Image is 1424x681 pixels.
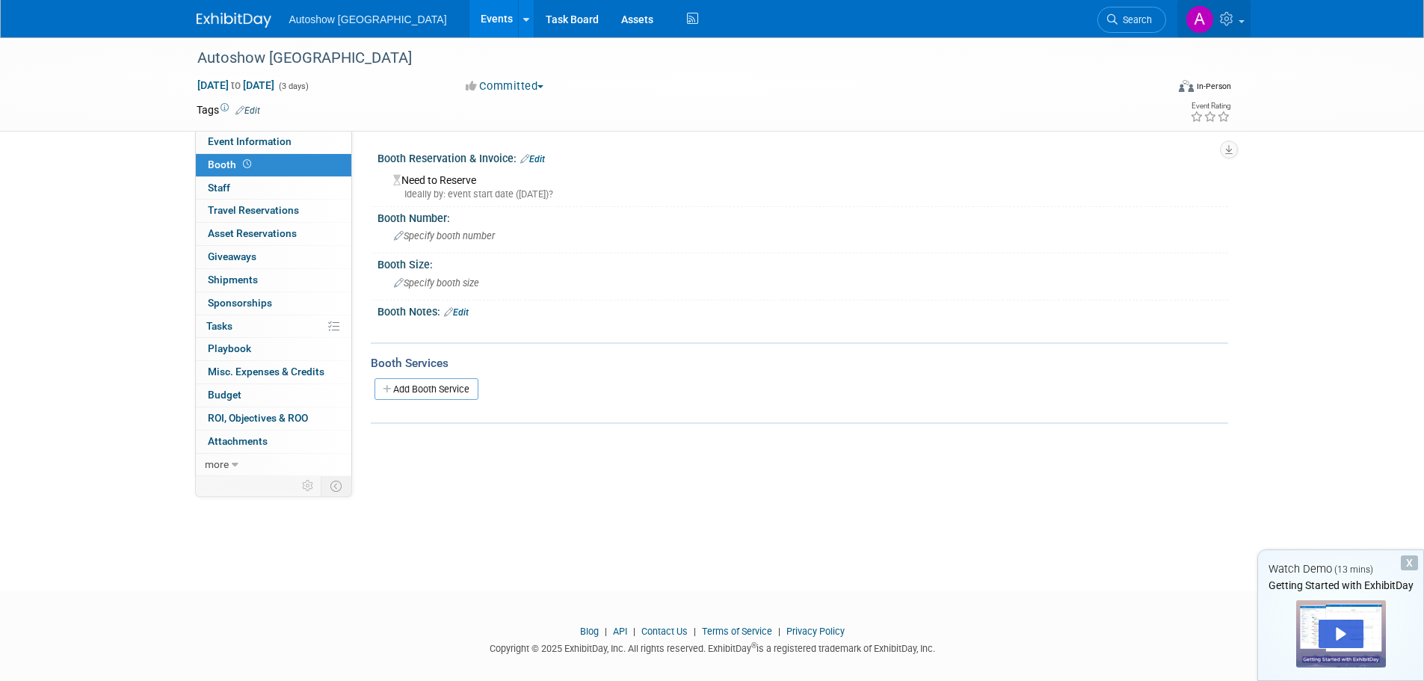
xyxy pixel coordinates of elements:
[196,454,351,476] a: more
[1258,561,1423,577] div: Watch Demo
[377,147,1228,167] div: Booth Reservation & Invoice:
[196,431,351,453] a: Attachments
[208,158,254,170] span: Booth
[208,435,268,447] span: Attachments
[377,253,1228,272] div: Booth Size:
[1334,564,1373,575] span: (13 mins)
[389,169,1217,201] div: Need to Reserve
[196,154,351,176] a: Booth
[377,301,1228,320] div: Booth Notes:
[208,412,308,424] span: ROI, Objectives & ROO
[1401,555,1418,570] div: Dismiss
[444,307,469,318] a: Edit
[321,476,351,496] td: Toggle Event Tabs
[240,158,254,170] span: Booth not reserved yet
[208,204,299,216] span: Travel Reservations
[197,102,260,117] td: Tags
[208,389,241,401] span: Budget
[235,105,260,116] a: Edit
[229,79,243,91] span: to
[580,626,599,637] a: Blog
[751,641,756,650] sup: ®
[277,81,309,91] span: (3 days)
[197,78,275,92] span: [DATE] [DATE]
[208,250,256,262] span: Giveaways
[196,407,351,430] a: ROI, Objectives & ROO
[196,246,351,268] a: Giveaways
[1319,620,1363,648] div: Play
[601,626,611,637] span: |
[208,227,297,239] span: Asset Reservations
[1179,80,1194,92] img: Format-Inperson.png
[702,626,772,637] a: Terms of Service
[196,269,351,292] a: Shipments
[206,320,232,332] span: Tasks
[520,154,545,164] a: Edit
[289,13,447,25] span: Autoshow [GEOGRAPHIC_DATA]
[1078,78,1232,100] div: Event Format
[208,182,230,194] span: Staff
[196,177,351,200] a: Staff
[629,626,639,637] span: |
[1258,578,1423,593] div: Getting Started with ExhibitDay
[196,361,351,383] a: Misc. Expenses & Credits
[208,297,272,309] span: Sponsorships
[690,626,700,637] span: |
[205,458,229,470] span: more
[371,355,1228,372] div: Booth Services
[394,230,495,241] span: Specify booth number
[377,207,1228,226] div: Booth Number:
[196,384,351,407] a: Budget
[1190,102,1230,110] div: Event Rating
[394,277,479,289] span: Specify booth size
[774,626,784,637] span: |
[393,188,1217,201] div: Ideally by: event start date ([DATE])?
[196,315,351,338] a: Tasks
[208,342,251,354] span: Playbook
[196,223,351,245] a: Asset Reservations
[1186,5,1214,34] img: Alfredo Ostos
[196,200,351,222] a: Travel Reservations
[192,45,1144,72] div: Autoshow [GEOGRAPHIC_DATA]
[295,476,321,496] td: Personalize Event Tab Strip
[196,131,351,153] a: Event Information
[460,78,549,94] button: Committed
[641,626,688,637] a: Contact Us
[196,338,351,360] a: Playbook
[208,274,258,286] span: Shipments
[1118,14,1152,25] span: Search
[613,626,627,637] a: API
[1097,7,1166,33] a: Search
[1196,81,1231,92] div: In-Person
[786,626,845,637] a: Privacy Policy
[208,366,324,378] span: Misc. Expenses & Credits
[196,292,351,315] a: Sponsorships
[197,13,271,28] img: ExhibitDay
[208,135,292,147] span: Event Information
[375,378,478,400] a: Add Booth Service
